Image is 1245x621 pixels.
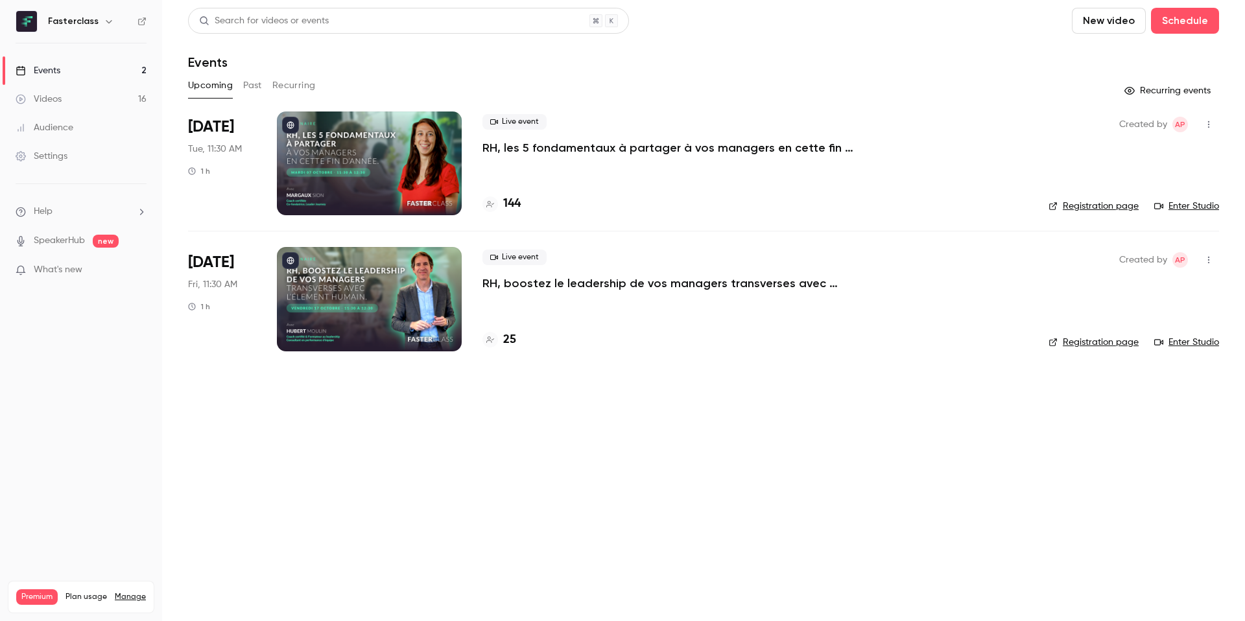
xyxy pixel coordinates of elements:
[1049,336,1139,349] a: Registration page
[188,252,234,273] span: [DATE]
[65,592,107,602] span: Plan usage
[188,278,237,291] span: Fri, 11:30 AM
[1151,8,1219,34] button: Schedule
[188,111,256,215] div: Oct 7 Tue, 11:30 AM (Europe/Paris)
[188,117,234,137] span: [DATE]
[1072,8,1146,34] button: New video
[115,592,146,602] a: Manage
[243,75,262,96] button: Past
[482,331,516,349] a: 25
[482,140,871,156] a: RH, les 5 fondamentaux à partager à vos managers en cette fin d’année.
[93,235,119,248] span: new
[1119,117,1167,132] span: Created by
[16,121,73,134] div: Audience
[1154,200,1219,213] a: Enter Studio
[34,234,85,248] a: SpeakerHub
[1175,252,1185,268] span: AP
[503,331,516,349] h4: 25
[482,195,521,213] a: 144
[1172,117,1188,132] span: Amory Panné
[34,263,82,277] span: What's new
[1049,200,1139,213] a: Registration page
[1119,252,1167,268] span: Created by
[16,589,58,605] span: Premium
[131,264,147,276] iframe: Noticeable Trigger
[1175,117,1185,132] span: AP
[16,93,62,106] div: Videos
[188,54,228,70] h1: Events
[16,64,60,77] div: Events
[188,166,210,176] div: 1 h
[48,15,99,28] h6: Fasterclass
[1119,80,1219,101] button: Recurring events
[503,195,521,213] h4: 144
[482,275,871,291] a: RH, boostez le leadership de vos managers transverses avec l’Élement Humain.
[1154,336,1219,349] a: Enter Studio
[16,11,37,32] img: Fasterclass
[188,247,256,351] div: Oct 17 Fri, 11:30 AM (Europe/Paris)
[482,114,547,130] span: Live event
[272,75,316,96] button: Recurring
[1172,252,1188,268] span: Amory Panné
[199,14,329,28] div: Search for videos or events
[16,150,67,163] div: Settings
[482,250,547,265] span: Live event
[34,205,53,218] span: Help
[188,143,242,156] span: Tue, 11:30 AM
[188,75,233,96] button: Upcoming
[188,301,210,312] div: 1 h
[16,205,147,218] li: help-dropdown-opener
